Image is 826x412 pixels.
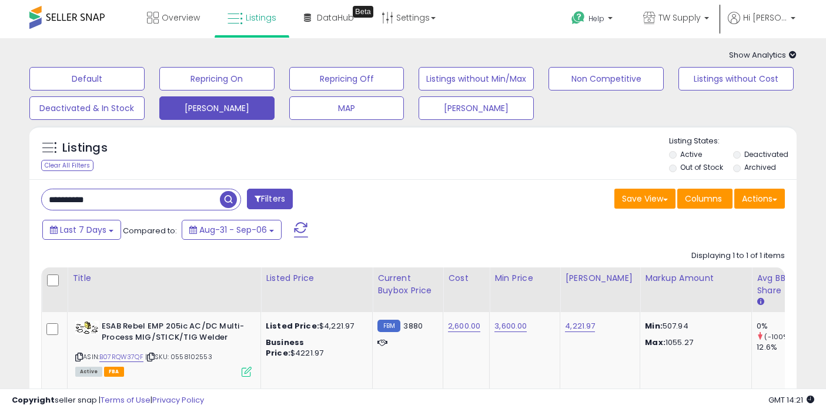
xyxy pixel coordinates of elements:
[403,320,423,331] span: 3880
[743,12,787,24] span: Hi [PERSON_NAME]
[159,67,275,91] button: Repricing On
[645,337,743,348] p: 1055.27
[768,394,814,406] span: 2025-09-15 14:21 GMT
[123,225,177,236] span: Compared to:
[317,12,354,24] span: DataHub
[757,297,764,307] small: Avg BB Share.
[182,220,282,240] button: Aug-31 - Sep-06
[494,320,527,332] a: 3,600.00
[72,272,256,284] div: Title
[728,12,795,38] a: Hi [PERSON_NAME]
[266,337,363,359] div: $4221.97
[729,49,797,61] span: Show Analytics
[247,189,293,209] button: Filters
[677,189,733,209] button: Columns
[377,320,400,332] small: FBM
[562,2,624,38] a: Help
[377,272,438,297] div: Current Buybox Price
[145,352,212,361] span: | SKU: 0558102553
[75,321,252,376] div: ASIN:
[102,321,245,346] b: ESAB Rebel EMP 205ic AC/DC Multi-Process MIG/STICK/TIG Welder
[645,321,743,331] p: 507.94
[419,67,534,91] button: Listings without Min/Max
[62,140,108,156] h5: Listings
[565,272,635,284] div: [PERSON_NAME]
[658,12,701,24] span: TW Supply
[734,189,785,209] button: Actions
[75,367,102,377] span: All listings currently available for purchase on Amazon
[353,6,373,18] div: Tooltip anchor
[199,224,267,236] span: Aug-31 - Sep-06
[246,12,276,24] span: Listings
[29,67,145,91] button: Default
[757,321,804,331] div: 0%
[669,136,797,147] p: Listing States:
[266,272,367,284] div: Listed Price
[588,14,604,24] span: Help
[42,220,121,240] button: Last 7 Days
[678,67,794,91] button: Listings without Cost
[565,320,595,332] a: 4,221.97
[549,67,664,91] button: Non Competitive
[162,12,200,24] span: Overview
[680,149,702,159] label: Active
[289,96,404,120] button: MAP
[645,320,663,331] strong: Min:
[571,11,586,25] i: Get Help
[60,224,106,236] span: Last 7 Days
[764,332,791,341] small: (-100%)
[691,250,785,262] div: Displaying 1 to 1 of 1 items
[744,162,776,172] label: Archived
[12,395,204,406] div: seller snap | |
[494,272,555,284] div: Min Price
[99,352,143,362] a: B07RQW37QF
[419,96,534,120] button: [PERSON_NAME]
[104,367,124,377] span: FBA
[448,320,480,332] a: 2,600.00
[266,320,319,331] b: Listed Price:
[289,67,404,91] button: Repricing Off
[448,272,484,284] div: Cost
[645,272,747,284] div: Markup Amount
[757,342,804,353] div: 12.6%
[75,321,99,334] img: 41dd3Sa6SUL._SL40_.jpg
[152,394,204,406] a: Privacy Policy
[680,162,723,172] label: Out of Stock
[101,394,151,406] a: Terms of Use
[757,272,800,297] div: Avg BB Share
[645,337,666,348] strong: Max:
[744,149,788,159] label: Deactivated
[41,160,93,171] div: Clear All Filters
[266,337,304,359] b: Business Price:
[266,321,363,331] div: $4,221.97
[159,96,275,120] button: [PERSON_NAME]
[685,193,722,205] span: Columns
[614,189,675,209] button: Save View
[12,394,55,406] strong: Copyright
[29,96,145,120] button: Deactivated & In Stock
